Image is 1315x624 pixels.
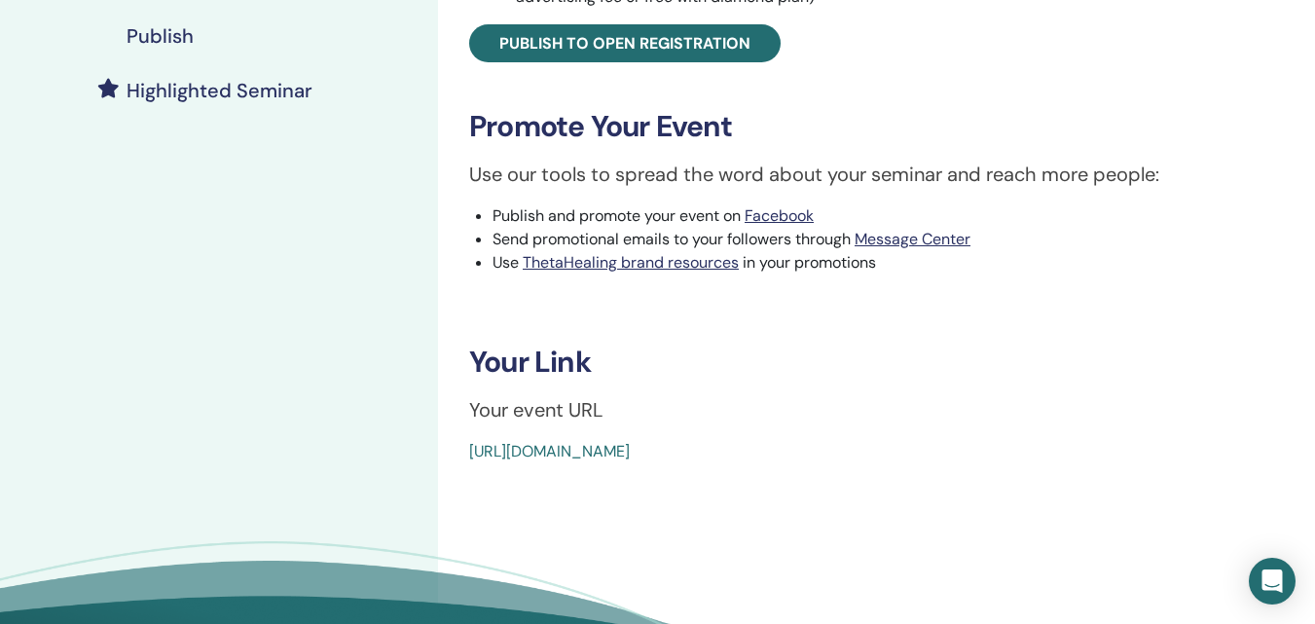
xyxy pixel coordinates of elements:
h4: Highlighted Seminar [127,79,312,102]
li: Publish and promote your event on [493,204,1284,228]
li: Send promotional emails to your followers through [493,228,1284,251]
a: [URL][DOMAIN_NAME] [469,441,630,461]
p: Your event URL [469,395,1284,424]
a: ThetaHealing brand resources [523,252,739,273]
a: Facebook [745,205,814,226]
span: Publish to open registration [499,33,750,54]
h3: Your Link [469,345,1284,380]
h4: Publish [127,24,194,48]
div: Open Intercom Messenger [1249,558,1296,605]
p: Use our tools to spread the word about your seminar and reach more people: [469,160,1284,189]
h3: Promote Your Event [469,109,1284,144]
a: Publish to open registration [469,24,781,62]
li: Use in your promotions [493,251,1284,275]
a: Message Center [855,229,970,249]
